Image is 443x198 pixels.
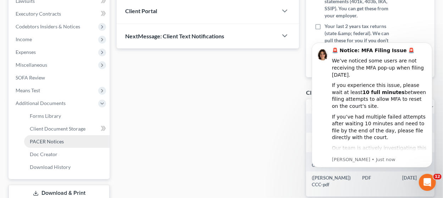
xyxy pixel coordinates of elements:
a: Doc Creator [24,148,110,161]
span: Miscellaneous [16,62,47,68]
a: Forms Library [24,110,110,122]
span: Doc Creator [30,151,57,157]
span: Forms Library [30,113,61,119]
span: NextMessage: Client Text Notifications [125,33,224,39]
td: [DATE] [397,171,440,191]
a: Download History [24,161,110,174]
a: Client Document Storage [24,122,110,135]
span: Client Portal [125,7,157,14]
span: Download History [30,164,71,170]
span: Codebtors Insiders & Notices [16,23,80,29]
td: ([PERSON_NAME]) CCC-pdf [306,171,356,191]
iframe: Intercom notifications message [301,36,443,172]
span: Expenses [16,49,36,55]
span: SOFA Review [16,75,45,81]
span: Your last 2 years tax returns (state &amp; federal). We can pull these for you if you don’t have ... [325,23,396,72]
span: Income [16,36,32,42]
span: Additional Documents [16,100,66,106]
span: Executory Contracts [16,11,61,17]
span: Means Test [16,87,40,93]
td: PDF [356,171,397,191]
span: PACER Notices [30,138,64,144]
a: PACER Notices [24,135,110,148]
span: 12 [433,174,442,180]
a: SOFA Review [10,71,110,84]
span: Client Document Storage [30,126,85,132]
a: Executory Contracts [10,7,110,20]
iframe: Intercom live chat [419,174,436,191]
